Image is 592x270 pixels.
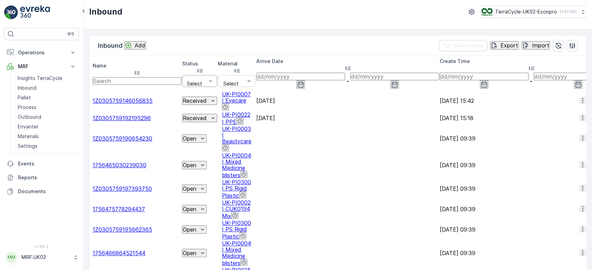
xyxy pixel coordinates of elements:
p: - [530,78,532,84]
p: Inbound [98,41,123,51]
input: dd/mm/yyyy [440,73,529,80]
a: UK-PI0003 I Beautycare [222,125,251,145]
a: 1756466864521544 [93,250,145,256]
button: MRF [4,60,79,73]
button: TerraCycle-UK02-Econpro(+01:00) [481,6,586,18]
a: UK-PI0300 I PS Rigid Plastic [222,219,251,240]
a: Documents [4,184,79,198]
p: Reports [18,174,76,181]
a: Process [15,102,79,112]
a: 1Z0305759192195296 [93,115,151,121]
button: Open [182,134,207,143]
p: Envanter [18,123,38,130]
p: Inbound [18,84,36,91]
button: Received [182,114,217,122]
p: Material [218,60,256,67]
a: Inbound [15,83,79,93]
button: MMMRF.UK02 [4,250,79,264]
p: Operations [18,49,65,56]
span: v 1.49.2 [4,244,79,249]
a: UK-PI0004 I Mixed Medicine blisters [222,240,251,267]
a: 1756475778294437 [93,206,145,213]
a: Insights TerraCycle [15,73,79,83]
p: Received [183,98,207,104]
td: [DATE] [256,111,439,125]
input: Search [93,77,181,85]
a: Settings [15,141,79,151]
p: Inbound [89,6,122,17]
button: Export [490,41,519,49]
p: Received [183,115,207,121]
img: terracycle_logo_wKaHoWT.png [481,8,492,16]
a: 1Z0305759190654230 [93,135,152,142]
button: Open [182,161,207,169]
input: dd/mm/yyyy [256,73,345,80]
p: Add [135,42,145,48]
a: 1756465030239030 [93,162,146,169]
a: UK-PI0022 I PPE [222,111,250,125]
a: Pallet [15,93,79,102]
button: Add [124,41,146,49]
p: Open [183,250,196,256]
p: - [346,78,349,84]
p: Settings [18,143,37,150]
button: Open [182,225,207,234]
p: Name [93,62,181,69]
a: UK-PI0002 I CUK0194 Mix [222,199,251,219]
button: Received [182,97,217,105]
a: 1Z0305759197393750 [93,185,152,192]
p: Materials [18,133,39,140]
p: Documents [18,188,76,195]
p: Select [221,81,241,87]
p: MRF [18,63,65,70]
p: Open [183,162,196,168]
p: Status [182,60,217,67]
a: UK-PI0004 I Mixed Medicine blisters [222,152,251,179]
a: Outbound [15,112,79,122]
img: logo [4,6,18,19]
div: MM [6,252,17,263]
p: ⌘B [67,31,74,37]
p: Events [18,160,76,167]
p: TerraCycle-UK02-Econpro [495,8,557,15]
p: MRF.UK02 [22,254,69,261]
a: 1Z0305759146056835 [93,97,153,104]
a: Reports [4,171,79,184]
img: logo_light-DOdMpM7g.png [20,6,50,19]
td: [DATE] [256,91,439,111]
a: Events [4,157,79,171]
button: Operations [4,46,79,60]
p: Import [532,42,549,48]
p: Outbound [18,114,41,120]
a: Materials [15,132,79,141]
a: UK-PI0300 I PS Rigid Plastic [222,179,251,199]
a: 1Z0305759195662365 [93,226,152,233]
p: Clear Filters [453,42,483,49]
p: Open [183,206,196,212]
p: Open [183,135,196,142]
a: UK-PI0007 I Eyecare [222,91,251,104]
p: Process [18,104,36,111]
p: Arrive Date [256,58,439,65]
p: Export [500,42,518,48]
button: Import [522,41,550,49]
button: Open [182,184,207,193]
p: Select [185,81,204,87]
input: dd/mm/yyyy [350,73,439,80]
p: Insights TerraCycle [18,75,62,82]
